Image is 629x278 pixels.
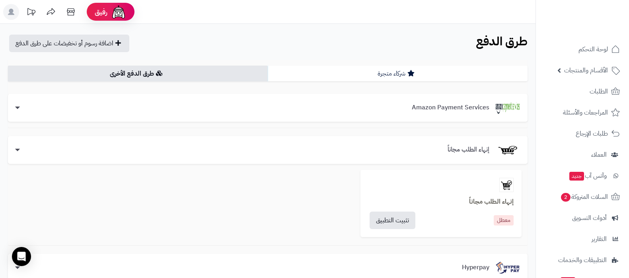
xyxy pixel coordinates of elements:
[541,208,624,227] a: أدوات التسويق
[405,104,496,111] h3: Amazon Payment Services
[541,145,624,164] a: العملاء
[456,264,496,271] h3: Hyperpay
[558,255,607,266] span: التطبيقات والخدمات
[578,44,608,55] span: لوحة التحكم
[590,86,608,97] span: الطلبات
[541,40,624,59] a: لوحة التحكم
[95,7,107,17] span: رفيق
[268,66,528,82] a: شركاء متجرة
[8,94,528,122] a: Amazon Payment ServicesAmazon Payment Services
[541,187,624,206] a: السلات المتروكة2
[572,212,607,224] span: أدوات التسويق
[494,215,514,226] a: معطل
[476,32,528,50] b: طرق الدفع
[370,212,415,229] a: تثبيت التطبيق
[564,65,608,76] span: الأقسام والمنتجات
[541,82,624,101] a: الطلبات
[569,172,584,181] span: جديد
[12,247,31,266] div: Open Intercom Messenger
[541,124,624,143] a: طلبات الإرجاع
[560,191,608,202] span: السلات المتروكة
[561,193,571,202] span: 2
[496,144,520,156] img: إنهاء الطلب مجاناً
[541,166,624,185] a: وآتس آبجديد
[563,107,608,118] span: المراجعات والأسئلة
[592,233,607,245] span: التقارير
[368,198,514,206] a: إنهاء الطلب مجاناً
[499,178,514,192] img: free_checkout
[541,229,624,249] a: التقارير
[8,136,528,164] a: إنهاء الطلب مجاناًإنهاء الطلب مجاناً
[541,251,624,270] a: التطبيقات والخدمات
[496,102,520,114] img: Amazon Payment Services
[21,4,41,22] a: تحديثات المنصة
[8,66,268,82] a: طرق الدفع الأخرى
[576,128,608,139] span: طلبات الإرجاع
[496,262,520,274] img: Hyperpay
[569,170,607,181] span: وآتس آب
[111,4,127,20] img: ai-face.png
[591,149,607,160] span: العملاء
[9,35,129,52] a: اضافة رسوم أو تخفيضات على طرق الدفع
[469,197,514,206] b: إنهاء الطلب مجاناً
[541,103,624,122] a: المراجعات والأسئلة
[441,146,496,154] h3: إنهاء الطلب مجاناً
[368,178,514,192] a: free_checkout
